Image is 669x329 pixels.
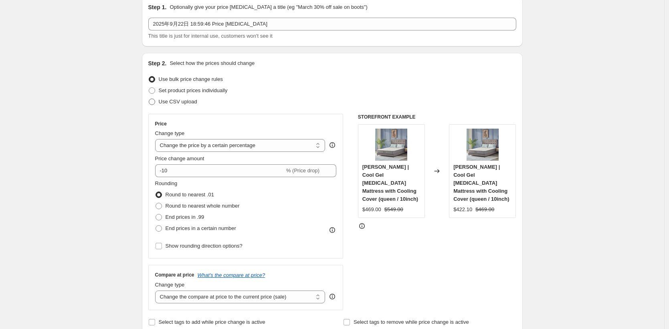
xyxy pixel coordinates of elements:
span: Show rounding direction options? [166,243,243,249]
span: Use bulk price change rules [159,76,223,82]
img: 9a3d43f4-e9c2-4c65-b832-8ee546666f21.7af95174c055b34ce056da7847ed1f7a_80x.jpg [375,129,407,161]
h3: Price [155,121,167,127]
p: Optionally give your price [MEDICAL_DATA] a title (eg "March 30% off sale on boots") [170,3,367,11]
button: What's the compare at price? [198,272,265,278]
span: This title is just for internal use, customers won't see it [148,33,273,39]
img: 9a3d43f4-e9c2-4c65-b832-8ee546666f21.7af95174c055b34ce056da7847ed1f7a_80x.jpg [467,129,499,161]
strike: $549.00 [384,206,403,214]
span: End prices in .99 [166,214,204,220]
span: Set product prices individually [159,87,228,93]
span: Change type [155,130,185,136]
div: $422.10 [453,206,472,214]
h2: Step 2. [148,59,167,67]
h6: STOREFRONT EXAMPLE [358,114,516,120]
p: Select how the prices should change [170,59,255,67]
h3: Compare at price [155,272,194,278]
div: $469.00 [362,206,381,214]
span: [PERSON_NAME] | Cool Gel [MEDICAL_DATA] Mattress with Cooling Cover (queen / 10inch) [362,164,418,202]
span: End prices in a certain number [166,225,236,231]
span: Use CSV upload [159,99,197,105]
input: 30% off holiday sale [148,18,516,30]
strike: $469.00 [475,206,494,214]
span: % (Price drop) [286,168,319,174]
span: Rounding [155,180,178,186]
span: Select tags to add while price change is active [159,319,265,325]
span: Round to nearest whole number [166,203,240,209]
span: Select tags to remove while price change is active [354,319,469,325]
h2: Step 1. [148,3,167,11]
span: Round to nearest .01 [166,192,214,198]
div: help [328,293,336,301]
span: [PERSON_NAME] | Cool Gel [MEDICAL_DATA] Mattress with Cooling Cover (queen / 10inch) [453,164,509,202]
div: help [328,141,336,149]
input: -15 [155,164,285,177]
span: Change type [155,282,185,288]
span: Price change amount [155,155,204,161]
